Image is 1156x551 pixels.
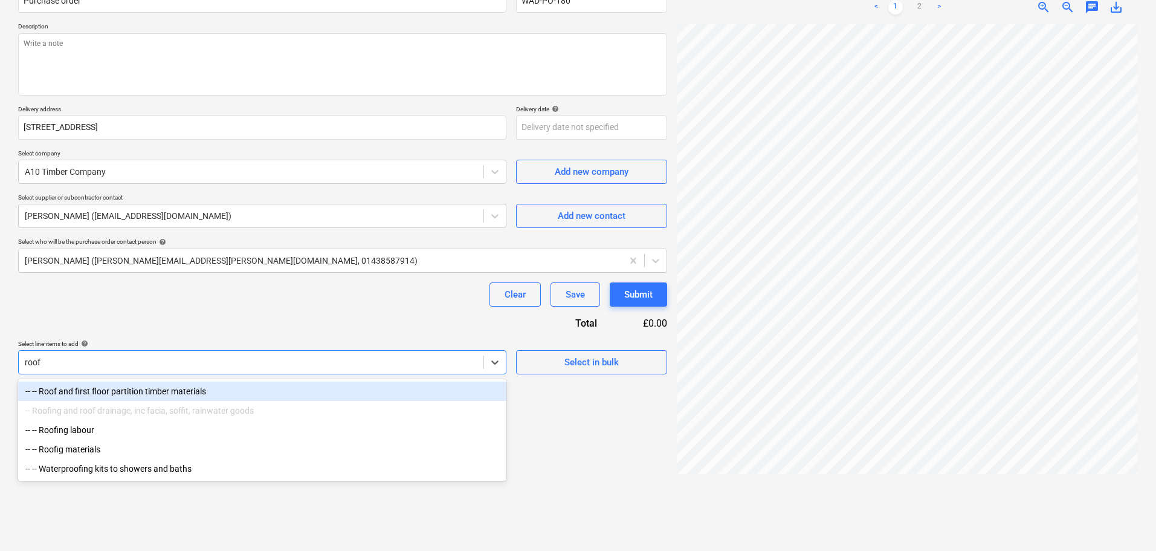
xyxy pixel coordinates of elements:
div: Add new company [555,164,628,180]
input: Delivery date not specified [516,116,667,140]
div: -- -- Roofig materials [18,440,506,459]
div: -- -- Waterproofing kits to showers and baths [18,459,506,478]
div: Submit [624,287,653,302]
div: -- Roofing and roof drainage, inc facia, soffit, rainwater goods [18,401,506,420]
button: Add new company [516,160,667,184]
div: -- -- Roofing labour [18,420,506,440]
span: help [79,340,88,347]
input: Delivery address [18,116,506,140]
div: -- -- Roof and first floor partition timber materials [18,382,506,401]
div: Select who will be the purchase order contact person [18,238,667,246]
div: Add new contact [558,208,625,224]
div: Total [510,316,616,330]
div: Clear [505,287,526,302]
button: Submit [610,282,667,307]
div: Select line-items to add [18,340,506,348]
p: Description [18,22,667,33]
div: Save [566,287,585,302]
div: Delivery date [516,105,667,113]
iframe: Chat Widget [1096,493,1156,551]
p: Delivery address [18,105,506,116]
p: Select company [18,149,506,160]
p: Select supplier or subcontractor contact [18,194,506,204]
span: help [157,238,166,246]
div: £0.00 [616,316,667,330]
span: help [549,105,559,112]
button: Clear [489,282,541,307]
button: Select in bulk [516,350,667,374]
button: Save [551,282,600,307]
button: Add new contact [516,204,667,228]
div: Select in bulk [564,354,619,370]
